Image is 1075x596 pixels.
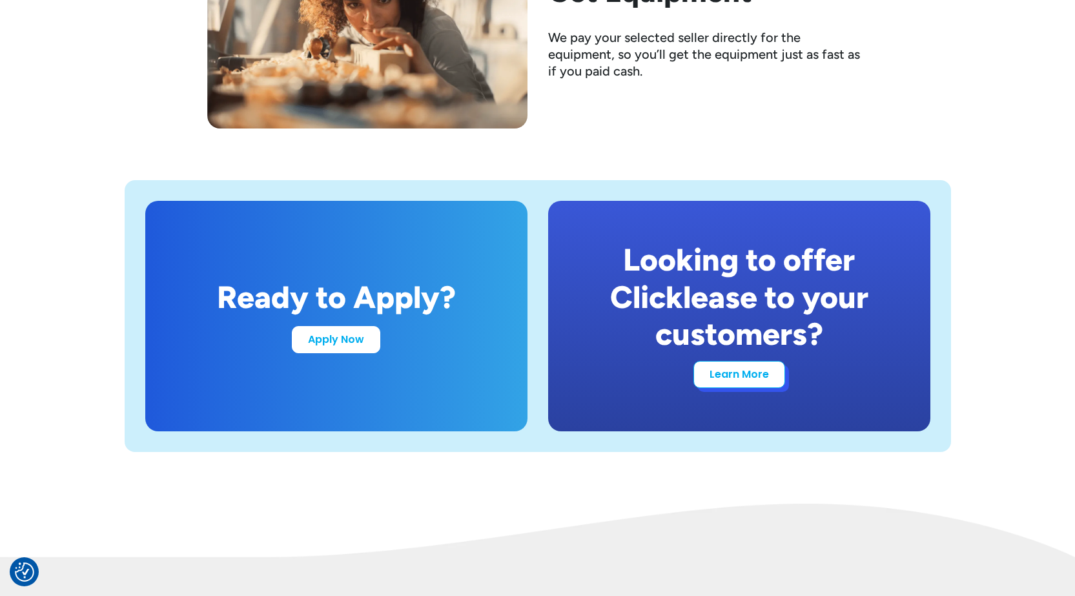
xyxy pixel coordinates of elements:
div: We pay your selected seller directly for the equipment, so you’ll get the equipment just as fast ... [548,29,868,79]
div: Ready to Apply? [217,279,456,316]
a: Apply Now [292,326,380,353]
img: Revisit consent button [15,562,34,582]
button: Consent Preferences [15,562,34,582]
a: Learn More [693,361,785,388]
div: Looking to offer Clicklease to your customers? [579,241,899,353]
